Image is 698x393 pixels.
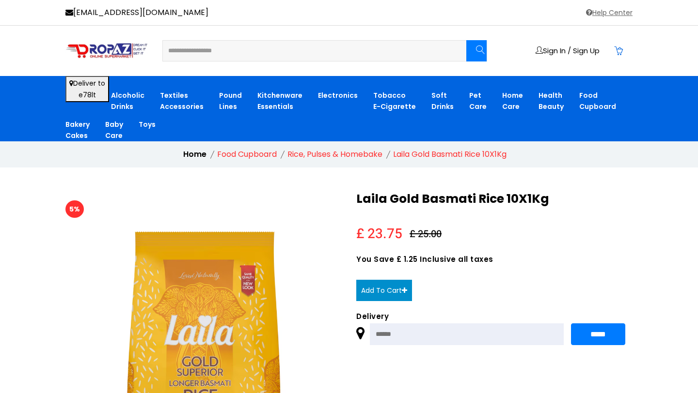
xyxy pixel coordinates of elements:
[111,90,144,112] a: AlcoholicDrinks
[65,200,84,218] span: 5%
[219,90,242,112] a: PoundLines
[431,90,454,112] a: SoftDrinks
[65,76,109,102] button: Deliver toe78lt
[356,256,633,263] span: You Save £ 1.25 Inclusive all taxes
[65,119,90,141] a: BakeryCakes
[160,90,204,112] a: TextilesAccessories
[287,149,382,160] li: Rice, Pulses & Homebake
[373,90,416,112] a: TobaccoE-Cigarette
[502,90,523,112] a: HomeCare
[585,7,633,18] a: Help Center
[318,90,358,101] a: Electronics
[539,90,564,112] a: HealthBeauty
[410,228,442,240] span: £ 25.00
[536,46,600,54] a: Sign In / Sign Up
[356,228,402,240] span: £ 23.75
[356,192,633,206] h2: Laila Gold Basmati Rice 10X1Kg
[579,90,616,112] a: FoodCupboard
[65,43,148,59] img: logo
[356,313,633,320] span: Delivery
[393,149,507,160] li: Laila Gold Basmati Rice 10X1Kg
[105,119,123,141] a: BabyCare
[217,149,277,160] li: Food Cupboard
[356,280,412,301] button: Add To Cart
[257,90,302,112] a: KitchenwareEssentials
[139,119,156,130] a: Toys
[469,90,487,112] a: PetCare
[65,7,208,18] a: [EMAIL_ADDRESS][DOMAIN_NAME]
[183,149,206,160] a: Home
